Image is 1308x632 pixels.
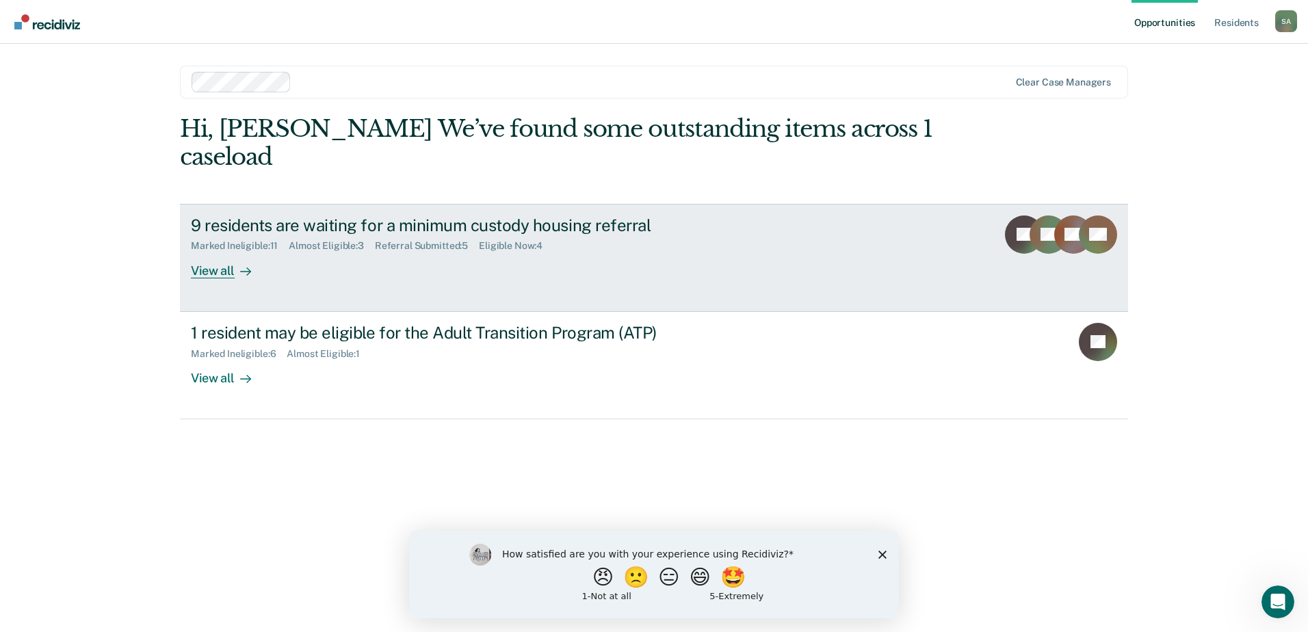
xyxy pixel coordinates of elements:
button: Profile dropdown button [1275,10,1297,32]
div: 9 residents are waiting for a minimum custody housing referral [191,215,671,235]
div: S A [1275,10,1297,32]
div: Almost Eligible : 3 [289,240,375,252]
a: 1 resident may be eligible for the Adult Transition Program (ATP)Marked Ineligible:6Almost Eligib... [180,312,1128,419]
div: Almost Eligible : 1 [287,348,371,360]
iframe: Intercom live chat [1261,585,1294,618]
div: Hi, [PERSON_NAME] We’ve found some outstanding items across 1 caseload [180,115,939,171]
div: View all [191,359,267,386]
div: Referral Submitted : 5 [375,240,479,252]
div: 1 resident may be eligible for the Adult Transition Program (ATP) [191,323,671,343]
iframe: Survey by Kim from Recidiviz [409,530,899,618]
div: View all [191,252,267,278]
div: Eligible Now : 4 [479,240,553,252]
div: Clear case managers [1016,77,1111,88]
div: Marked Ineligible : 6 [191,348,287,360]
img: Recidiviz [14,14,80,29]
a: 9 residents are waiting for a minimum custody housing referralMarked Ineligible:11Almost Eligible... [180,204,1128,312]
div: Marked Ineligible : 11 [191,240,289,252]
